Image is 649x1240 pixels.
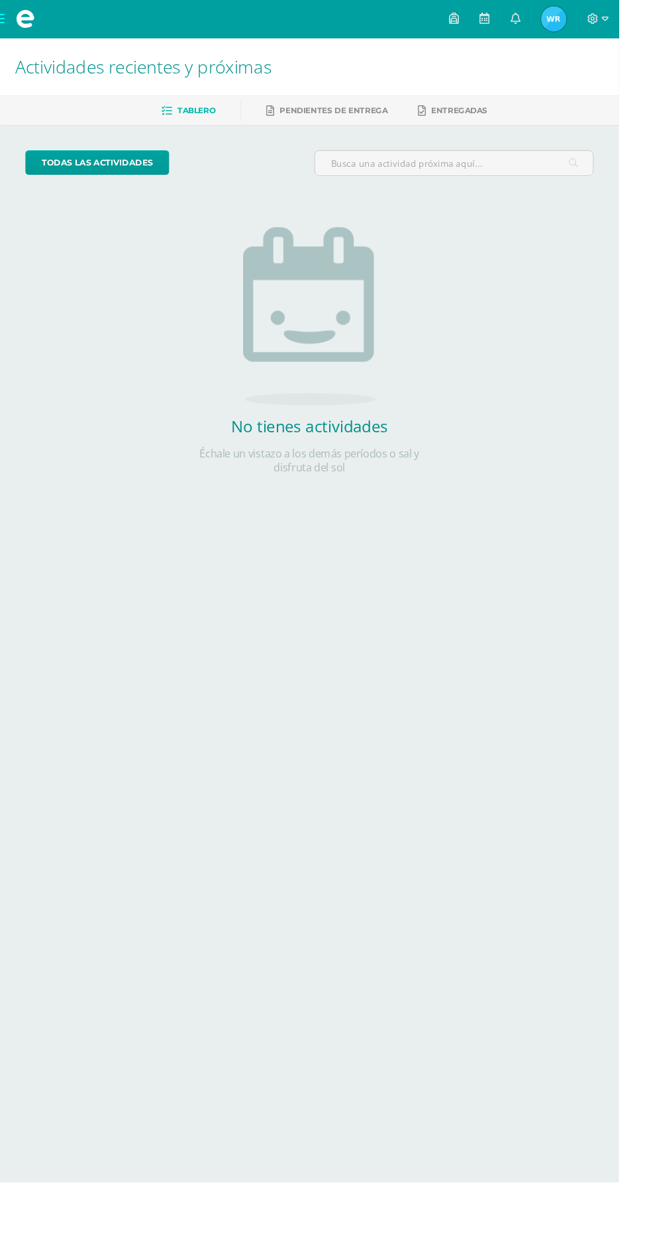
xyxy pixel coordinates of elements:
span: Tablero [186,111,226,120]
a: todas las Actividades [26,158,177,183]
span: Entregadas [452,111,511,120]
span: Pendientes de entrega [293,111,407,120]
a: Pendientes de entrega [279,105,407,126]
img: no_activities.png [255,238,394,425]
h2: No tienes actividades [192,436,457,458]
p: Échale un vistazo a los demás períodos o sal y disfruta del sol [192,469,457,498]
img: fcfaa8a659a726b53afcd2a7f7de06ee.png [568,7,594,33]
a: Entregadas [438,105,511,126]
a: Tablero [170,105,226,126]
span: Actividades recientes y próximas [16,57,285,82]
input: Busca una actividad próxima aquí... [330,158,622,184]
